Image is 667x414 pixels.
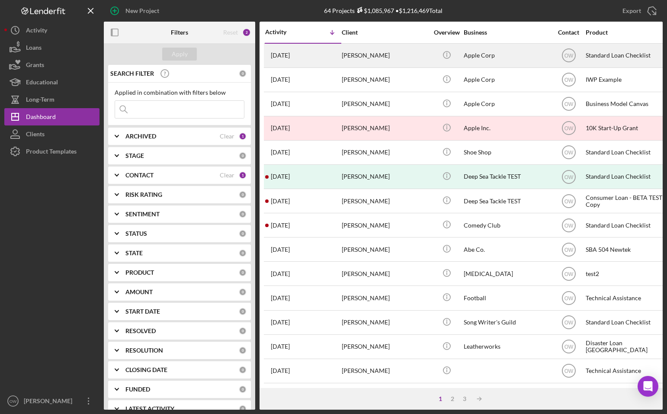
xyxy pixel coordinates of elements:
[464,262,550,285] div: [MEDICAL_DATA]
[125,230,147,237] b: STATUS
[464,44,550,67] div: Apple Corp
[125,152,144,159] b: STAGE
[4,91,99,108] button: Long-Term
[564,344,573,350] text: OW
[4,108,99,125] button: Dashboard
[564,247,573,253] text: OW
[564,198,573,204] text: OW
[464,141,550,164] div: Shoe Shop
[564,174,573,180] text: OW
[239,405,247,413] div: 0
[271,125,290,132] time: 2025-06-23 15:10
[172,48,188,61] div: Apply
[459,395,471,402] div: 3
[239,70,247,77] div: 0
[22,392,78,412] div: [PERSON_NAME]
[125,211,160,218] b: SENTIMENT
[125,366,167,373] b: CLOSING DATE
[125,405,174,412] b: LATEST ACTIVITY
[239,347,247,354] div: 0
[26,39,42,58] div: Loans
[26,91,55,110] div: Long-Term
[271,246,290,253] time: 2024-09-11 21:09
[239,210,247,218] div: 0
[104,2,168,19] button: New Project
[239,308,247,315] div: 0
[271,270,290,277] time: 2024-08-21 23:54
[125,250,143,257] b: STATE
[4,74,99,91] button: Educational
[239,230,247,237] div: 0
[564,125,573,132] text: OW
[271,149,290,156] time: 2025-06-18 19:47
[4,143,99,160] button: Product Templates
[464,93,550,116] div: Apple Corp
[239,366,247,374] div: 0
[342,93,428,116] div: [PERSON_NAME]
[125,269,154,276] b: PRODUCT
[342,359,428,382] div: [PERSON_NAME]
[125,327,156,334] b: RESOLVED
[552,29,585,36] div: Contact
[342,165,428,188] div: [PERSON_NAME]
[464,29,550,36] div: Business
[239,171,247,179] div: 1
[4,56,99,74] button: Grants
[271,52,290,59] time: 2025-10-03 15:19
[271,222,290,229] time: 2024-11-18 20:45
[464,311,550,334] div: Song Writer's Guild
[464,189,550,212] div: Deep Sea Tackle TEST
[271,367,290,374] time: 2023-10-20 20:49
[125,308,160,315] b: START DATE
[26,74,58,93] div: Educational
[239,385,247,393] div: 0
[564,320,573,326] text: OW
[110,70,154,77] b: SEARCH FILTER
[242,28,251,37] div: 2
[223,29,238,36] div: Reset
[26,125,45,145] div: Clients
[125,2,159,19] div: New Project
[342,335,428,358] div: [PERSON_NAME]
[564,271,573,277] text: OW
[434,395,446,402] div: 1
[564,101,573,107] text: OW
[26,56,44,76] div: Grants
[4,22,99,39] button: Activity
[271,295,290,302] time: 2024-03-04 22:16
[430,29,463,36] div: Overview
[342,141,428,164] div: [PERSON_NAME]
[638,376,658,397] div: Open Intercom Messenger
[622,2,641,19] div: Export
[355,7,394,14] div: $1,085,967
[125,289,153,295] b: AMOUNT
[239,288,247,296] div: 0
[4,39,99,56] button: Loans
[125,347,163,354] b: RESOLUTION
[239,152,247,160] div: 0
[464,117,550,140] div: Apple Inc.
[564,77,573,83] text: OW
[115,89,244,96] div: Applied in combination with filters below
[171,29,188,36] b: Filters
[162,48,197,61] button: Apply
[564,222,573,228] text: OW
[564,295,573,302] text: OW
[239,269,247,276] div: 0
[220,133,234,140] div: Clear
[342,286,428,309] div: [PERSON_NAME]
[125,386,150,393] b: FUNDED
[342,29,428,36] div: Client
[446,395,459,402] div: 2
[271,100,290,107] time: 2025-07-31 15:48
[4,392,99,410] button: OW[PERSON_NAME]
[239,249,247,257] div: 0
[342,262,428,285] div: [PERSON_NAME]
